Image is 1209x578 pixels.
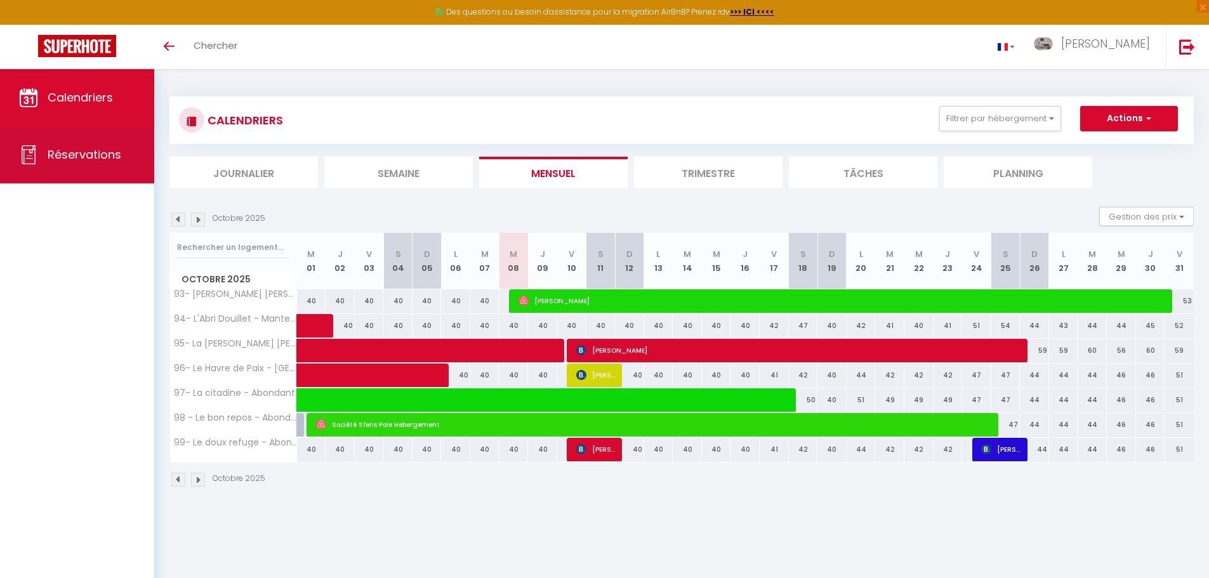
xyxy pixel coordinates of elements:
span: [PERSON_NAME] [576,363,615,387]
th: 16 [730,233,760,289]
div: 44 [1020,413,1049,437]
div: 42 [847,314,876,338]
abbr: J [338,248,343,260]
div: 49 [904,388,934,412]
div: 40 [470,438,499,461]
div: 40 [470,314,499,338]
th: 21 [875,233,904,289]
th: 24 [962,233,991,289]
div: 60 [1136,339,1165,362]
abbr: M [1118,248,1125,260]
div: 40 [499,438,529,461]
abbr: V [366,248,372,260]
li: Semaine [324,157,473,188]
span: Réservations [48,147,121,162]
div: 49 [934,388,963,412]
div: 40 [528,314,557,338]
th: 04 [383,233,413,289]
abbr: V [569,248,574,260]
span: 97- La citadine - Abondant [172,388,295,398]
th: 07 [470,233,499,289]
div: 46 [1107,388,1136,412]
th: 02 [326,233,355,289]
div: 42 [875,438,904,461]
span: 94- L'Abri Douillet - Mantes la jolie [172,314,299,324]
div: 51 [1165,388,1194,412]
span: 96- Le Havre de Paix - [GEOGRAPHIC_DATA] [172,364,299,373]
div: 40 [615,314,644,338]
div: 40 [413,289,442,313]
div: 40 [441,438,470,461]
div: 46 [1107,413,1136,437]
div: 40 [441,314,470,338]
th: 23 [934,233,963,289]
div: 40 [586,314,615,338]
div: 40 [383,289,413,313]
div: 46 [1136,413,1165,437]
th: 12 [615,233,644,289]
button: Actions [1080,106,1178,131]
th: 14 [673,233,702,289]
div: 41 [934,314,963,338]
abbr: L [656,248,660,260]
div: 40 [730,314,760,338]
div: 59 [1020,339,1049,362]
div: 44 [1078,438,1107,461]
span: 93- [PERSON_NAME] [PERSON_NAME] [172,289,299,299]
div: 44 [1020,388,1049,412]
a: ... [PERSON_NAME] [1024,25,1166,69]
div: 42 [789,364,818,387]
div: 51 [1165,438,1194,461]
span: 95- La [PERSON_NAME] [PERSON_NAME] [172,339,299,348]
th: 25 [991,233,1021,289]
div: 40 [644,314,673,338]
div: 43 [1049,314,1078,338]
div: 44 [1049,413,1078,437]
abbr: D [1031,248,1038,260]
div: 41 [760,364,789,387]
div: 40 [326,289,355,313]
th: 29 [1107,233,1136,289]
div: 40 [499,364,529,387]
div: 40 [817,438,847,461]
div: 40 [355,289,384,313]
th: 15 [702,233,731,289]
div: 40 [297,289,326,313]
div: 59 [1049,339,1078,362]
div: 40 [817,314,847,338]
div: 44 [1020,314,1049,338]
li: Planning [944,157,1092,188]
div: 52 [1165,314,1194,338]
a: Chercher [184,25,247,69]
div: 42 [904,438,934,461]
span: [PERSON_NAME] [PERSON_NAME] [576,437,615,461]
div: 44 [1107,314,1136,338]
th: 20 [847,233,876,289]
abbr: J [540,248,545,260]
button: Gestion des prix [1099,207,1194,226]
div: 46 [1136,388,1165,412]
h3: CALENDRIERS [204,106,283,135]
th: 05 [413,233,442,289]
div: 40 [326,438,355,461]
abbr: M [684,248,691,260]
div: 47 [962,388,991,412]
div: 49 [875,388,904,412]
th: 08 [499,233,529,289]
abbr: L [1062,248,1066,260]
div: 44 [1020,364,1049,387]
div: 42 [760,314,789,338]
div: 42 [934,438,963,461]
abbr: D [829,248,835,260]
th: 10 [557,233,586,289]
a: >>> ICI <<<< [730,6,774,17]
span: [PERSON_NAME] [519,289,1170,313]
div: 44 [1020,438,1049,461]
div: 40 [441,289,470,313]
abbr: S [395,248,401,260]
th: 11 [586,233,615,289]
th: 17 [760,233,789,289]
span: [PERSON_NAME] [576,338,1024,362]
li: Journalier [169,157,318,188]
